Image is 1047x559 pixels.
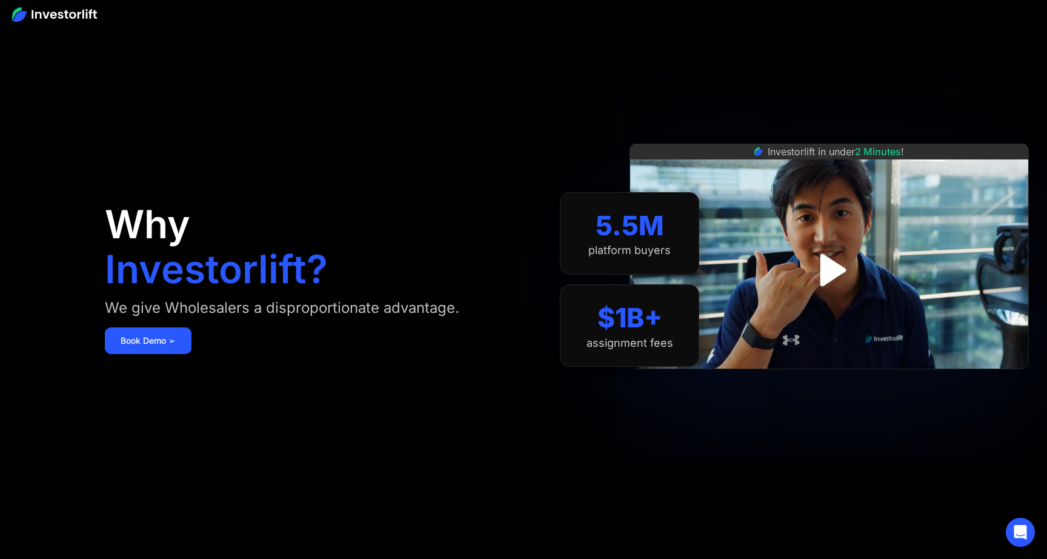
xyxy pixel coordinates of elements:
span: 2 Minutes [855,146,901,158]
div: Investorlift in under ! [768,144,904,159]
h1: Why [105,205,190,244]
iframe: Customer reviews powered by Trustpilot [739,375,920,390]
div: assignment fees [587,336,673,350]
a: open lightbox [802,243,856,297]
div: $1B+ [597,302,662,334]
a: Book Demo ➢ [105,327,191,354]
div: We give Wholesalers a disproportionate advantage. [105,298,459,318]
h1: Investorlift? [105,250,328,289]
div: Open Intercom Messenger [1006,518,1035,547]
div: platform buyers [588,244,671,257]
div: 5.5M [596,210,664,242]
